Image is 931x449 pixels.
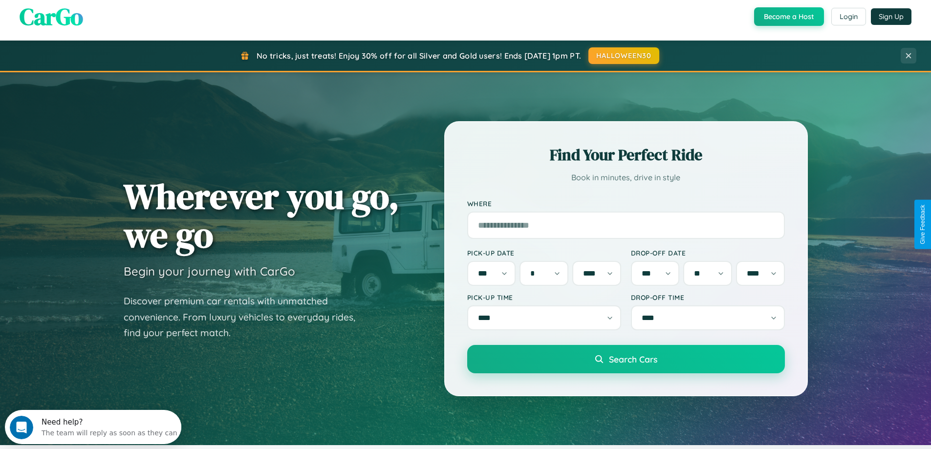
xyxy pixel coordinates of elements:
[467,144,785,166] h2: Find Your Perfect Ride
[4,4,182,31] div: Open Intercom Messenger
[754,7,824,26] button: Become a Host
[467,345,785,373] button: Search Cars
[10,416,33,439] iframe: Intercom live chat
[467,249,621,257] label: Pick-up Date
[588,47,659,64] button: HALLOWEEN30
[609,354,657,364] span: Search Cars
[37,16,173,26] div: The team will reply as soon as they can
[124,264,295,278] h3: Begin your journey with CarGo
[467,199,785,208] label: Where
[467,293,621,301] label: Pick-up Time
[631,293,785,301] label: Drop-off Time
[919,205,926,244] div: Give Feedback
[831,8,866,25] button: Login
[37,8,173,16] div: Need help?
[124,177,399,254] h1: Wherever you go, we go
[20,0,83,33] span: CarGo
[124,293,368,341] p: Discover premium car rentals with unmatched convenience. From luxury vehicles to everyday rides, ...
[5,410,181,444] iframe: Intercom live chat discovery launcher
[467,171,785,185] p: Book in minutes, drive in style
[257,51,581,61] span: No tricks, just treats! Enjoy 30% off for all Silver and Gold users! Ends [DATE] 1pm PT.
[871,8,911,25] button: Sign Up
[631,249,785,257] label: Drop-off Date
